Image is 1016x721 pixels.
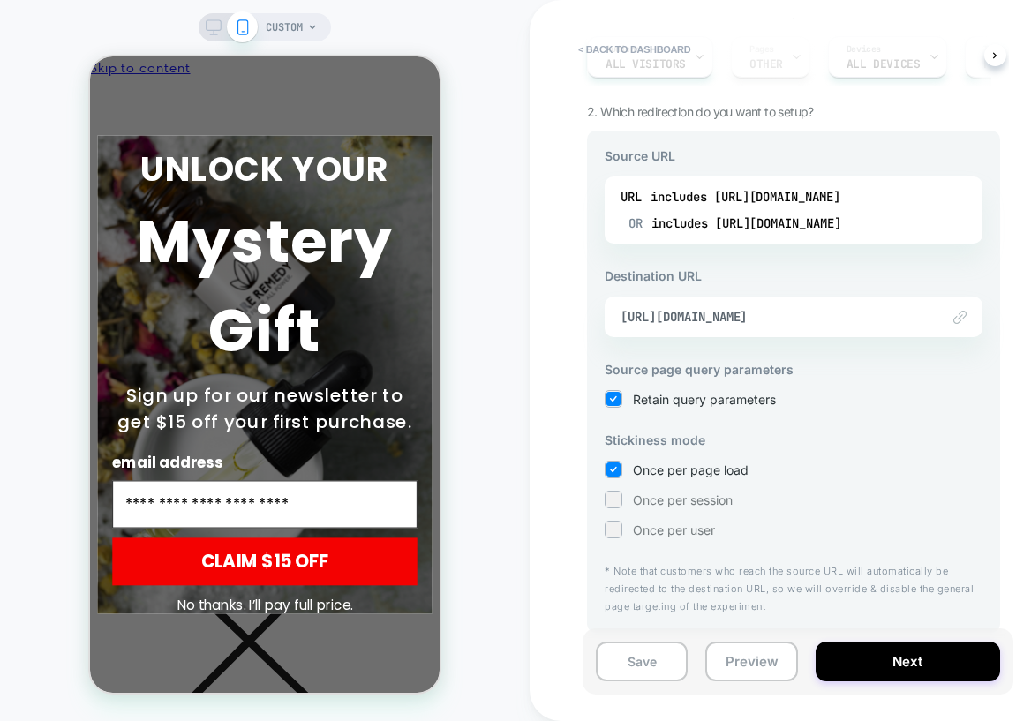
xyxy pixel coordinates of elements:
h3: Stickiness mode [605,432,982,447]
h3: Source page query parameters [605,362,982,377]
img: edit [953,311,967,324]
span: Retain query parameters [633,392,776,407]
button: Save [596,642,688,681]
div: includes [URL][DOMAIN_NAME] [628,210,841,237]
span: All Visitors [606,58,686,71]
span: [URL][DOMAIN_NAME] [621,309,922,325]
span: Once per session [633,492,733,507]
span: Once per page load [633,462,749,477]
p: * Note that customers who reach the source URL will automatically be redirected to the destinatio... [605,563,982,615]
button: Next [816,642,1000,681]
button: Preview [705,642,797,681]
h3: Destination URL [605,268,982,283]
span: Once per user [633,522,715,537]
div: URL [621,184,967,237]
span: UNLOCK YOUR [50,90,298,137]
span: ALL DEVICES [847,58,920,71]
span: 2. Which redirection do you want to setup? [587,104,814,119]
label: email address [22,393,327,424]
span: Mystery Gift [47,143,302,315]
div: includes [URL][DOMAIN_NAME] [651,184,841,210]
h3: Source URL [605,148,982,163]
button: No thanks. I’ll pay full price. [79,542,270,549]
span: Sign up for our newsletter to get $15 off your first purchase. [27,327,321,377]
button: CLAIM $15 OFF [22,481,327,529]
span: OR [628,210,643,237]
span: CUSTOM [266,13,303,41]
button: < back to dashboard [569,35,699,64]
